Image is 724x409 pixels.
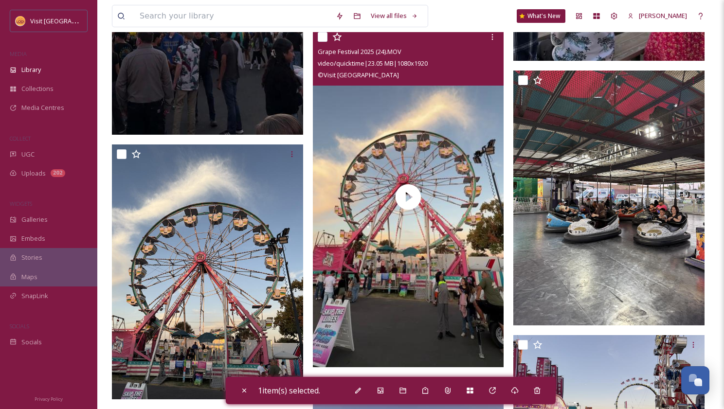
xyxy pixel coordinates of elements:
[21,169,46,178] span: Uploads
[30,16,106,25] span: Visit [GEOGRAPHIC_DATA]
[21,272,37,282] span: Maps
[10,200,32,207] span: WIDGETS
[35,396,63,402] span: Privacy Policy
[21,338,42,347] span: Socials
[21,291,48,301] span: SnapLink
[21,150,35,159] span: UGC
[318,59,428,68] span: video/quicktime | 23.05 MB | 1080 x 1920
[21,84,54,93] span: Collections
[639,11,687,20] span: [PERSON_NAME]
[10,50,27,57] span: MEDIA
[51,169,65,177] div: 202
[517,9,565,23] a: What's New
[21,234,45,243] span: Embeds
[10,322,29,330] span: SOCIALS
[21,215,48,224] span: Galleries
[16,16,25,26] img: Square%20Social%20Visit%20Lodi.png
[318,71,399,79] span: © Visit [GEOGRAPHIC_DATA]
[513,71,705,325] img: Grape Festival 2025 (10).JPG
[623,6,692,25] a: [PERSON_NAME]
[35,392,63,404] a: Privacy Policy
[21,253,42,262] span: Stories
[21,65,41,74] span: Library
[318,47,401,56] span: Grape Festival 2025 (24).MOV
[366,6,423,25] a: View all files
[135,5,331,27] input: Search your library
[10,135,31,142] span: COLLECT
[681,366,709,394] button: Open Chat
[21,103,64,112] span: Media Centres
[258,385,320,396] span: 1 item(s) selected.
[112,144,303,399] img: Grape Festival 2025 (8).JPG
[313,27,504,367] img: thumbnail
